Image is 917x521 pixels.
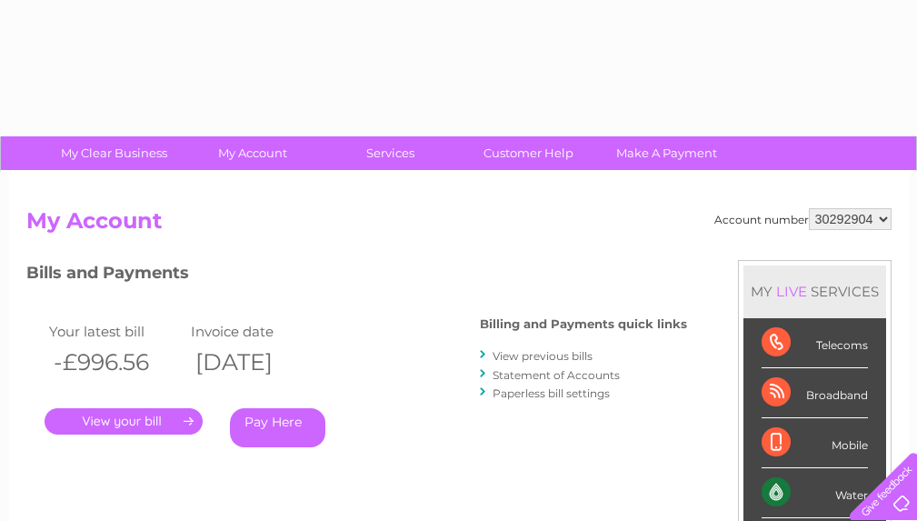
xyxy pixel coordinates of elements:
[592,136,742,170] a: Make A Payment
[714,208,892,230] div: Account number
[772,283,811,300] div: LIVE
[493,386,610,400] a: Paperless bill settings
[762,468,868,518] div: Water
[762,368,868,418] div: Broadband
[45,319,186,344] td: Your latest bill
[26,208,892,243] h2: My Account
[45,408,203,435] a: .
[230,408,325,447] a: Pay Here
[480,317,687,331] h4: Billing and Payments quick links
[186,344,328,381] th: [DATE]
[45,344,186,381] th: -£996.56
[743,266,886,317] div: MY SERVICES
[315,136,465,170] a: Services
[762,318,868,368] div: Telecoms
[39,136,189,170] a: My Clear Business
[26,260,687,292] h3: Bills and Payments
[493,349,593,363] a: View previous bills
[177,136,327,170] a: My Account
[454,136,603,170] a: Customer Help
[493,368,620,382] a: Statement of Accounts
[186,319,328,344] td: Invoice date
[762,418,868,468] div: Mobile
